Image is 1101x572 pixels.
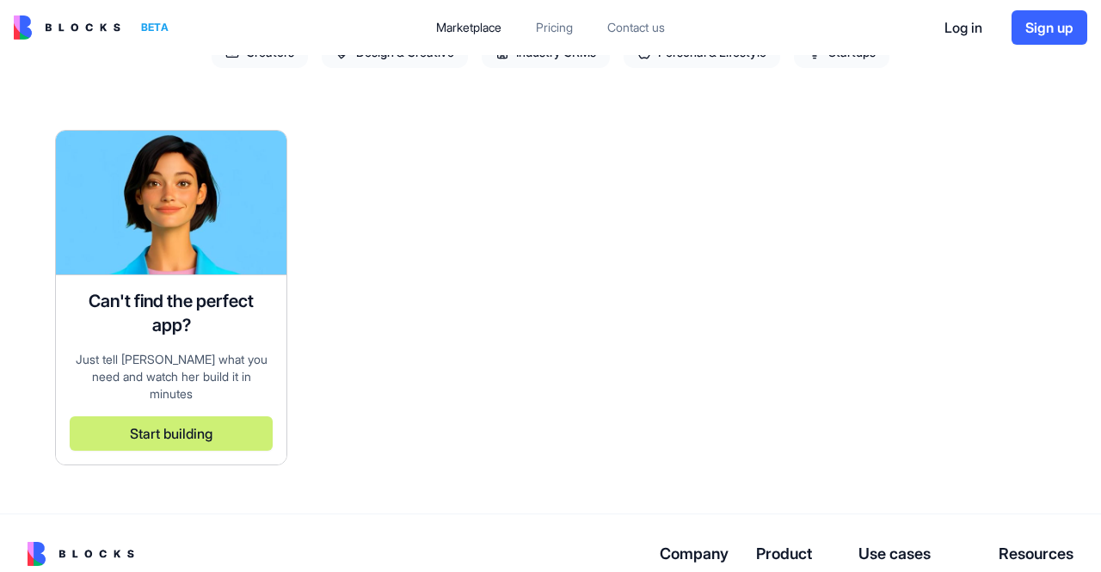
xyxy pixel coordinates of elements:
button: Log in [929,10,998,45]
span: Use cases [858,544,931,563]
span: Company [660,544,729,563]
a: Contact us [594,12,679,43]
div: Pricing [536,19,573,36]
a: Pricing [522,12,587,43]
div: BETA [134,15,175,40]
span: Resources [999,544,1073,563]
div: Contact us [607,19,665,36]
div: Just tell [PERSON_NAME] what you need and watch her build it in minutes [70,351,273,403]
a: Marketplace [422,12,515,43]
button: Start building [70,416,273,451]
button: Sign up [1012,10,1087,45]
img: logo [28,542,134,566]
a: BETA [14,15,175,40]
h4: Can't find the perfect app? [70,289,273,337]
img: logo [14,15,120,40]
div: Marketplace [436,19,501,36]
img: Ella AI assistant [56,131,286,274]
span: Product [756,544,812,563]
a: Ella AI assistantCan't find the perfect app?Just tell [PERSON_NAME] what you need and watch her b... [55,130,287,465]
